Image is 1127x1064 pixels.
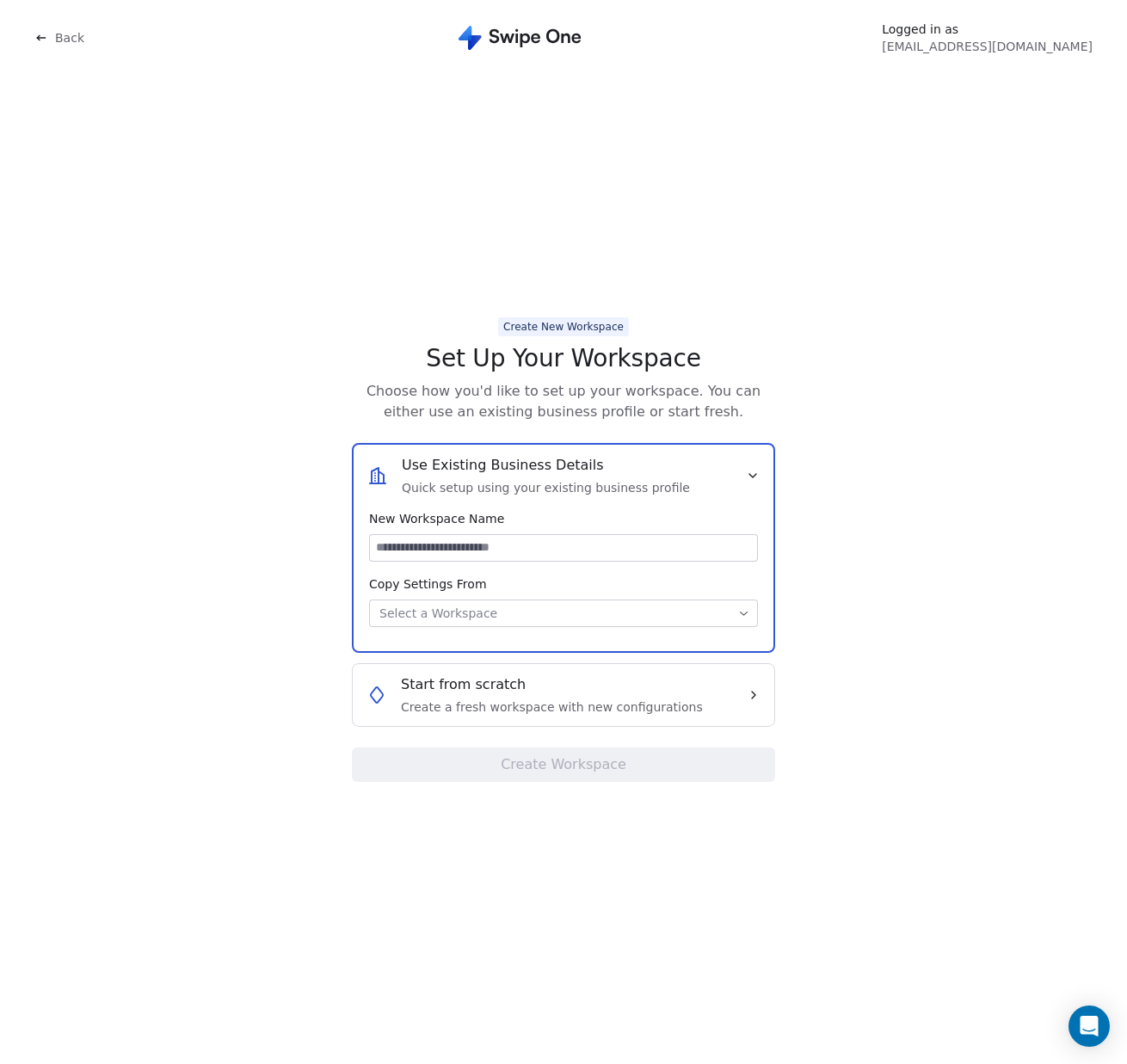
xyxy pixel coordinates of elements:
span: Copy Settings From [369,575,758,593]
span: Choose how you'd like to set up your workspace. You can either use an existing business profile o... [352,381,775,422]
div: Open Intercom Messenger [1068,1006,1110,1047]
span: Quick setup using your existing business profile [402,479,690,496]
span: New Workspace Name [369,510,758,527]
button: Use Existing Business DetailsQuick setup using your existing business profile [367,455,760,496]
span: Set Up Your Workspace [426,343,700,374]
span: Create a fresh workspace with new configurations [401,698,703,716]
button: Create Workspace [352,747,775,782]
span: Back [55,29,84,46]
button: Start from scratchCreate a fresh workspace with new configurations [366,674,761,716]
div: Create New Workspace [503,319,624,335]
span: Use Existing Business Details [402,455,604,476]
span: Start from scratch [401,674,526,695]
span: Logged in as [882,21,1093,38]
span: [EMAIL_ADDRESS][DOMAIN_NAME] [882,38,1093,55]
div: Use Existing Business DetailsQuick setup using your existing business profile [367,496,760,641]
